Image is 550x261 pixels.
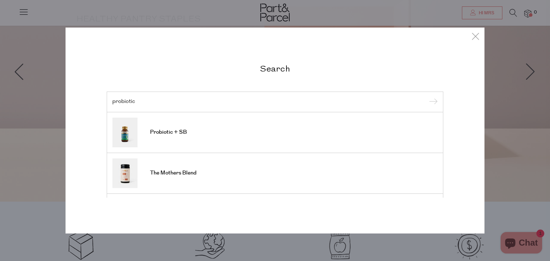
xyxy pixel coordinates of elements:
[112,99,438,104] input: Search
[150,169,197,177] span: The Mothers Blend
[112,158,438,188] a: The Mothers Blend
[107,63,443,74] h2: Search
[112,118,438,147] a: Probiotic + SB
[150,129,187,136] span: Probiotic + SB
[112,118,137,147] img: Probiotic + SB
[112,158,137,188] img: The Mothers Blend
